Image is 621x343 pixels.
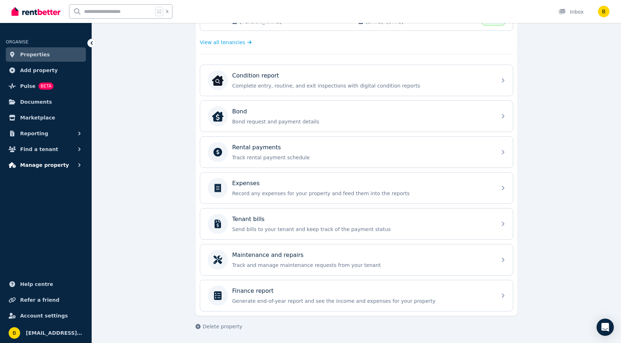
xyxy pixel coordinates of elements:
img: brycen.horne@gmail.com [598,6,609,17]
p: Complete entry, routine, and exit inspections with digital condition reports [232,82,492,89]
a: Add property [6,63,86,77]
p: Bond request and payment details [232,118,492,125]
span: Properties [20,50,50,59]
a: BondBondBond request and payment details [200,101,513,132]
a: ExpensesRecord any expenses for your property and feed them into the reports [200,173,513,203]
p: Rental payments [232,143,281,152]
a: Account settings [6,309,86,323]
span: View all tenancies [200,39,245,46]
span: ORGANISE [6,39,28,44]
a: Condition reportCondition reportComplete entry, routine, and exit inspections with digital condit... [200,65,513,96]
button: Delete property [195,323,242,330]
p: Bond [232,107,247,116]
img: Bond [212,111,224,122]
span: Pulse [20,82,36,90]
span: Find a tenant [20,145,58,154]
a: Documents [6,95,86,109]
span: Delete property [203,323,242,330]
a: Help centre [6,277,86,291]
span: Reporting [20,129,48,138]
div: Inbox [558,8,584,15]
button: Manage property [6,158,86,172]
a: Rental paymentsTrack rental payment schedule [200,137,513,168]
a: Marketplace [6,111,86,125]
p: Condition report [232,71,279,80]
p: Finance report [232,287,273,295]
span: k [166,9,169,14]
p: Track and manage maintenance requests from your tenant [232,262,492,269]
p: Maintenance and repairs [232,251,304,259]
span: Add property [20,66,58,75]
p: Send bills to your tenant and keep track of the payment status [232,226,492,233]
span: Manage property [20,161,69,169]
a: Properties [6,47,86,62]
p: Tenant bills [232,215,264,224]
span: [EMAIL_ADDRESS][PERSON_NAME][DOMAIN_NAME] [26,329,83,337]
a: View all tenancies [200,39,252,46]
p: Record any expenses for your property and feed them into the reports [232,190,492,197]
div: Open Intercom Messenger [597,319,614,336]
a: Finance reportGenerate end-of-year report and see the income and expenses for your property [200,280,513,311]
span: Refer a friend [20,296,59,304]
a: Refer a friend [6,293,86,307]
span: Documents [20,98,52,106]
p: Expenses [232,179,259,188]
img: Condition report [212,75,224,86]
a: Maintenance and repairsTrack and manage maintenance requests from your tenant [200,244,513,275]
p: Track rental payment schedule [232,154,492,161]
span: Marketplace [20,113,55,122]
span: Account settings [20,311,68,320]
p: Generate end-of-year report and see the income and expenses for your property [232,297,492,305]
img: RentBetter [11,6,60,17]
img: brycen.horne@gmail.com [9,327,20,339]
span: BETA [38,83,54,90]
button: Reporting [6,126,86,141]
span: Help centre [20,280,53,288]
button: Find a tenant [6,142,86,156]
a: PulseBETA [6,79,86,93]
a: Tenant billsSend bills to your tenant and keep track of the payment status [200,208,513,239]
